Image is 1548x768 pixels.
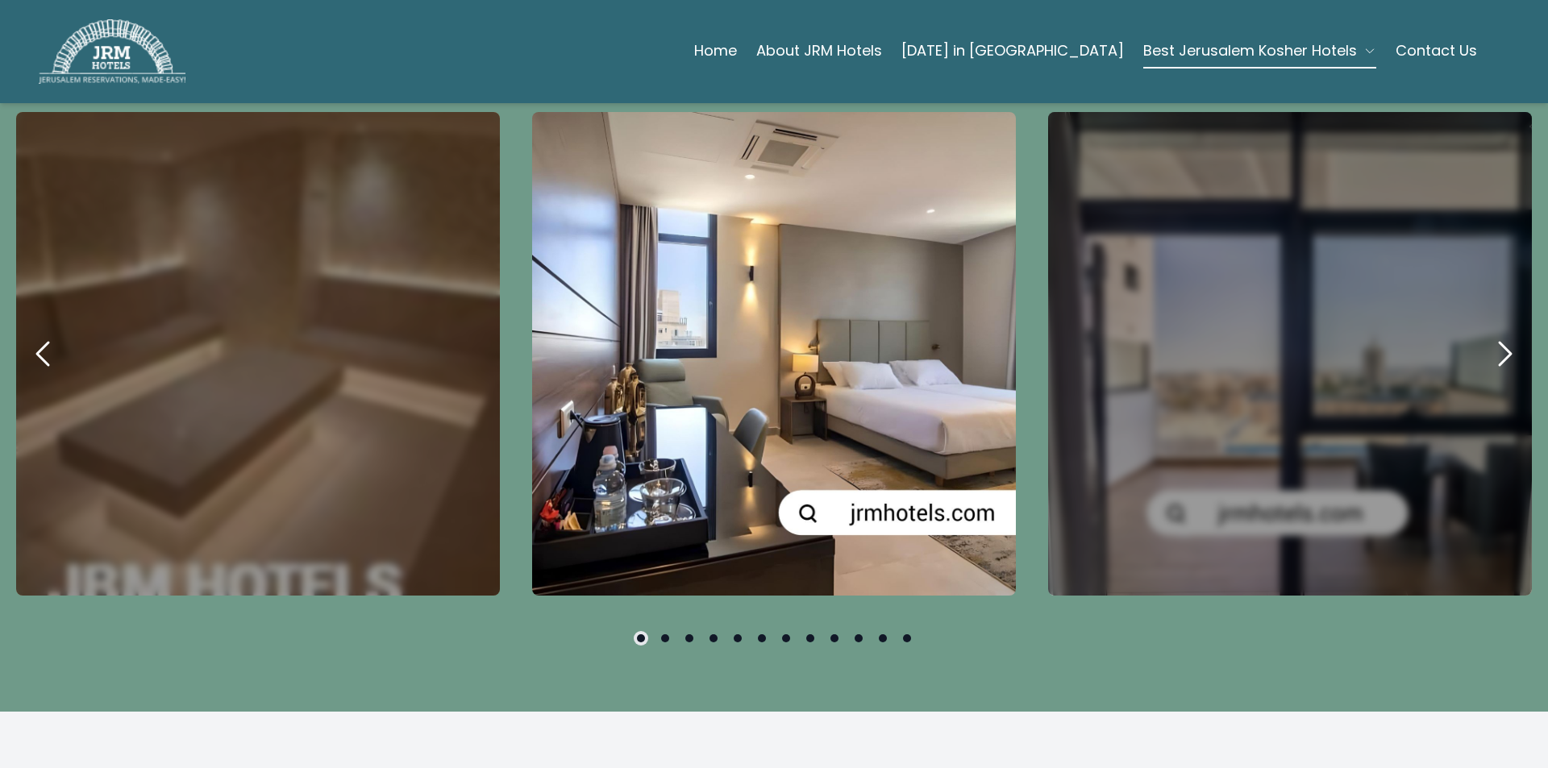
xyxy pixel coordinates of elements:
[901,35,1124,67] a: [DATE] in [GEOGRAPHIC_DATA]
[1396,35,1477,67] a: Contact Us
[1143,35,1376,67] button: Best Jerusalem Kosher Hotels
[1477,326,1532,381] button: next
[16,326,71,381] button: previous
[694,35,737,67] a: Home
[756,35,882,67] a: About JRM Hotels
[39,19,185,84] img: JRM Hotels
[1143,39,1357,62] span: Best Jerusalem Kosher Hotels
